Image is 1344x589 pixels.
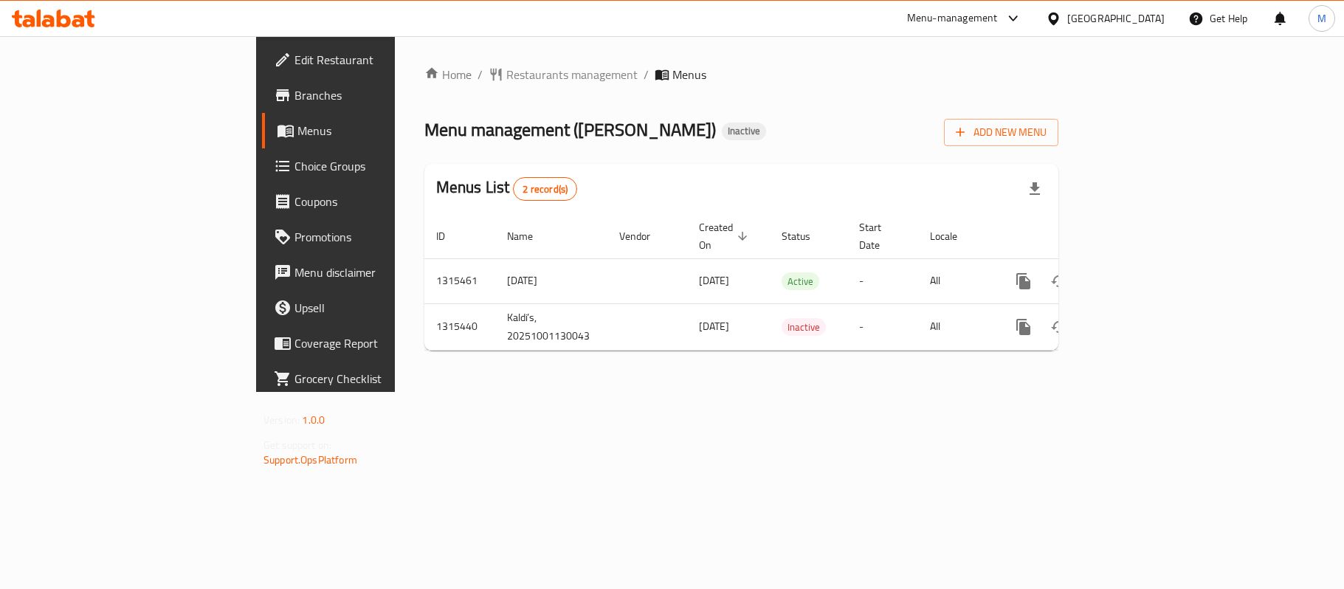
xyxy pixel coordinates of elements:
[1041,309,1077,345] button: Change Status
[1006,263,1041,299] button: more
[294,228,469,246] span: Promotions
[994,214,1159,259] th: Actions
[262,290,480,325] a: Upsell
[847,303,918,350] td: -
[424,214,1159,351] table: enhanced table
[297,122,469,139] span: Menus
[859,218,900,254] span: Start Date
[294,51,469,69] span: Edit Restaurant
[1317,10,1326,27] span: M
[424,66,1058,83] nav: breadcrumb
[436,176,577,201] h2: Menus List
[436,227,464,245] span: ID
[302,410,325,430] span: 1.0.0
[263,450,357,469] a: Support.OpsPlatform
[262,219,480,255] a: Promotions
[495,303,607,350] td: Kaldi’s, 20251001130043
[722,123,766,140] div: Inactive
[782,319,826,336] span: Inactive
[294,157,469,175] span: Choice Groups
[699,271,729,290] span: [DATE]
[262,184,480,219] a: Coupons
[782,227,830,245] span: Status
[619,227,669,245] span: Vendor
[294,263,469,281] span: Menu disclaimer
[644,66,649,83] li: /
[918,258,994,303] td: All
[263,435,331,455] span: Get support on:
[294,193,469,210] span: Coupons
[294,299,469,317] span: Upsell
[722,125,766,137] span: Inactive
[514,182,576,196] span: 2 record(s)
[506,66,638,83] span: Restaurants management
[424,113,716,146] span: Menu management ( [PERSON_NAME] )
[262,325,480,361] a: Coverage Report
[1006,309,1041,345] button: more
[907,10,998,27] div: Menu-management
[294,334,469,352] span: Coverage Report
[1041,263,1077,299] button: Change Status
[672,66,706,83] span: Menus
[513,177,577,201] div: Total records count
[699,218,752,254] span: Created On
[507,227,552,245] span: Name
[782,273,819,290] span: Active
[847,258,918,303] td: -
[262,77,480,113] a: Branches
[294,86,469,104] span: Branches
[262,361,480,396] a: Grocery Checklist
[263,410,300,430] span: Version:
[1067,10,1165,27] div: [GEOGRAPHIC_DATA]
[489,66,638,83] a: Restaurants management
[262,113,480,148] a: Menus
[262,148,480,184] a: Choice Groups
[495,258,607,303] td: [DATE]
[782,272,819,290] div: Active
[944,119,1058,146] button: Add New Menu
[294,370,469,387] span: Grocery Checklist
[930,227,976,245] span: Locale
[1017,171,1052,207] div: Export file
[699,317,729,336] span: [DATE]
[262,255,480,290] a: Menu disclaimer
[918,303,994,350] td: All
[262,42,480,77] a: Edit Restaurant
[956,123,1047,142] span: Add New Menu
[782,318,826,336] div: Inactive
